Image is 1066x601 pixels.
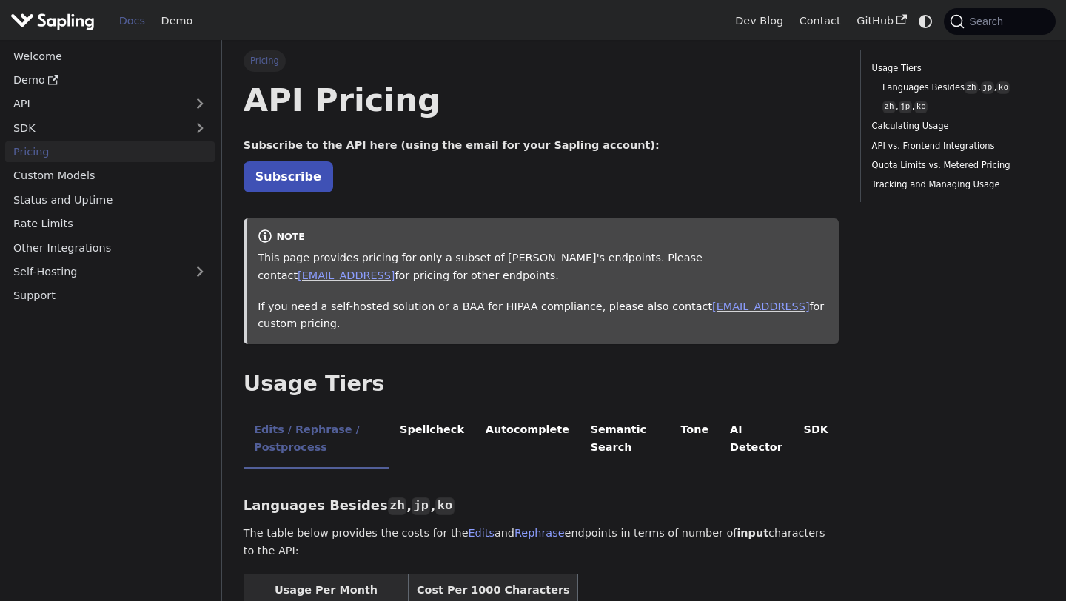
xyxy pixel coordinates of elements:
button: Expand sidebar category 'SDK' [185,117,215,138]
a: Tracking and Managing Usage [872,178,1039,192]
strong: Subscribe to the API here (using the email for your Sapling account): [244,139,660,151]
p: If you need a self-hosted solution or a BAA for HIPAA compliance, please also contact for custom ... [258,298,828,334]
a: Status and Uptime [5,189,215,210]
button: Expand sidebar category 'API' [185,93,215,115]
code: jp [412,497,430,515]
code: zh [388,497,406,515]
a: Pricing [5,141,215,163]
li: Tone [670,411,720,469]
li: Edits / Rephrase / Postprocess [244,411,389,469]
a: API vs. Frontend Integrations [872,139,1039,153]
h2: Usage Tiers [244,371,839,397]
a: Dev Blog [727,10,791,33]
a: GitHub [848,10,914,33]
code: zh [882,101,896,113]
code: zh [965,81,978,94]
code: ko [435,497,454,515]
li: Spellcheck [389,411,475,469]
li: AI Detector [720,411,794,469]
button: Switch between dark and light mode (currently system mode) [915,10,936,32]
a: Contact [791,10,849,33]
a: zh,jp,ko [882,100,1034,114]
h1: API Pricing [244,80,839,120]
a: Welcome [5,45,215,67]
a: Edits [469,527,495,539]
a: Quota Limits vs. Metered Pricing [872,158,1039,172]
button: Search (Command+K) [944,8,1055,35]
code: ko [914,101,928,113]
a: Subscribe [244,161,333,192]
a: Usage Tiers [872,61,1039,75]
h3: Languages Besides , , [244,497,839,514]
a: Custom Models [5,165,215,187]
a: Rate Limits [5,213,215,235]
code: jp [899,101,912,113]
a: Docs [111,10,153,33]
a: Demo [153,10,201,33]
p: This page provides pricing for only a subset of [PERSON_NAME]'s endpoints. Please contact for pri... [258,249,828,285]
a: SDK [5,117,185,138]
a: Demo [5,70,215,91]
a: Rephrase [514,527,565,539]
a: Self-Hosting [5,261,215,283]
li: SDK [793,411,839,469]
code: jp [981,81,994,94]
a: Support [5,285,215,306]
div: note [258,229,828,246]
a: [EMAIL_ADDRESS] [298,269,395,281]
span: Search [965,16,1012,27]
code: ko [996,81,1010,94]
p: The table below provides the costs for the and endpoints in terms of number of characters to the ... [244,525,839,560]
a: Languages Besideszh,jp,ko [882,81,1034,95]
a: Other Integrations [5,237,215,258]
a: Calculating Usage [872,119,1039,133]
li: Semantic Search [580,411,670,469]
strong: input [737,527,768,539]
li: Autocomplete [475,411,580,469]
a: Sapling.aiSapling.ai [10,10,100,32]
nav: Breadcrumbs [244,50,839,71]
a: [EMAIL_ADDRESS] [712,300,809,312]
img: Sapling.ai [10,10,95,32]
span: Pricing [244,50,286,71]
a: API [5,93,185,115]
